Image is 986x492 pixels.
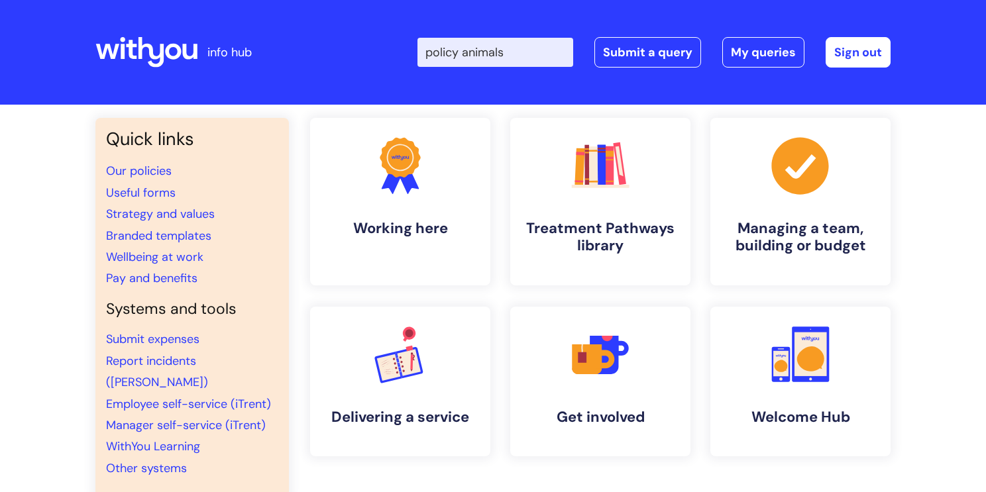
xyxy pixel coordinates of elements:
[106,460,187,476] a: Other systems
[321,220,480,237] h4: Working here
[721,409,880,426] h4: Welcome Hub
[321,409,480,426] h4: Delivering a service
[106,270,197,286] a: Pay and benefits
[106,438,200,454] a: WithYou Learning
[710,307,891,456] a: Welcome Hub
[106,331,199,347] a: Submit expenses
[106,249,203,265] a: Wellbeing at work
[417,38,573,67] input: Search
[106,396,271,412] a: Employee self-service (iTrent)
[106,417,266,433] a: Manager self-service (iTrent)
[207,42,252,63] p: info hub
[106,353,208,390] a: Report incidents ([PERSON_NAME])
[521,220,680,255] h4: Treatment Pathways library
[417,37,891,68] div: | -
[594,37,701,68] a: Submit a query
[106,185,176,201] a: Useful forms
[521,409,680,426] h4: Get involved
[510,118,690,285] a: Treatment Pathways library
[710,118,891,285] a: Managing a team, building or budget
[106,300,278,319] h4: Systems and tools
[106,206,215,222] a: Strategy and values
[826,37,891,68] a: Sign out
[310,307,490,456] a: Delivering a service
[510,307,690,456] a: Get involved
[310,118,490,285] a: Working here
[106,163,172,179] a: Our policies
[721,220,880,255] h4: Managing a team, building or budget
[106,128,278,150] h3: Quick links
[106,228,211,244] a: Branded templates
[722,37,804,68] a: My queries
